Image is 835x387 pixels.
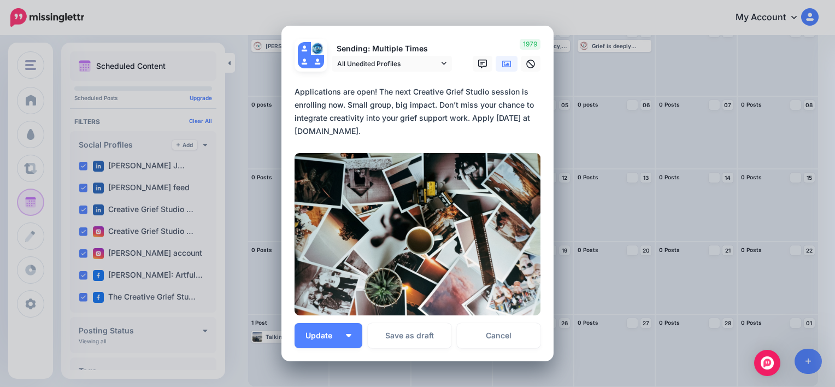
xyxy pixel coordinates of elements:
img: user_default_image.png [298,55,311,68]
button: Save as draft [368,323,451,348]
a: Cancel [457,323,540,348]
span: All Unedited Profiles [337,58,439,69]
img: 11128372_1042116025817744_3846140341151772743_n-bsa116059.jpg [311,42,324,55]
a: All Unedited Profiles [332,56,452,72]
span: 1979 [520,39,540,50]
span: Update [305,332,340,339]
div: Applications are open! The next Creative Grief Studio session is enrolling now. Small group, big ... [295,85,546,138]
div: Open Intercom Messenger [754,350,780,376]
img: arrow-down-white.png [346,334,351,337]
p: Sending: Multiple Times [332,43,452,55]
button: Update [295,323,362,348]
img: FYZ6BVU7VRXLWHX3CBY3DTEIZBP5AMBS.jpg [295,153,540,315]
img: user_default_image.png [311,55,324,68]
img: user_default_image.png [298,42,311,55]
